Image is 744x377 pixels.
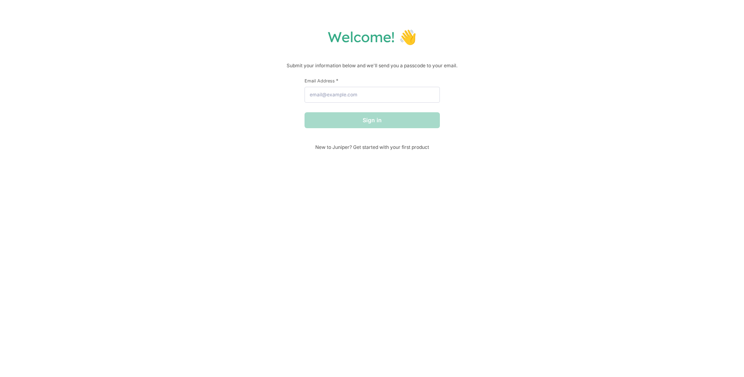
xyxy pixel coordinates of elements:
[305,144,440,150] span: New to Juniper? Get started with your first product
[336,78,338,84] span: This field is required.
[8,62,736,70] p: Submit your information below and we'll send you a passcode to your email.
[8,28,736,46] h1: Welcome! 👋
[305,78,440,84] label: Email Address
[305,87,440,103] input: email@example.com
